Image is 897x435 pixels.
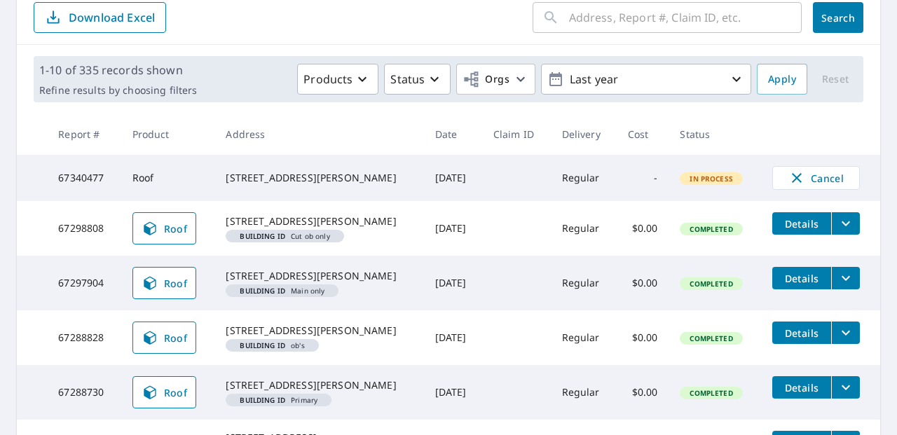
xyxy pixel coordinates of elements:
[617,310,669,365] td: $0.00
[424,155,482,201] td: [DATE]
[456,64,535,95] button: Orgs
[617,113,669,155] th: Cost
[681,279,741,289] span: Completed
[541,64,751,95] button: Last year
[681,333,741,343] span: Completed
[47,155,121,201] td: 67340477
[47,256,121,310] td: 67297904
[813,2,863,33] button: Search
[132,322,197,354] a: Roof
[121,155,215,201] td: Roof
[781,381,823,394] span: Details
[831,376,860,399] button: filesDropdownBtn-67288730
[47,201,121,256] td: 67298808
[132,376,197,408] a: Roof
[681,224,741,234] span: Completed
[824,11,852,25] span: Search
[240,396,285,403] em: Building ID
[384,64,451,95] button: Status
[34,2,166,33] button: Download Excel
[142,329,188,346] span: Roof
[424,256,482,310] td: [DATE]
[240,287,285,294] em: Building ID
[231,233,338,240] span: Cut ob only
[47,365,121,420] td: 67288730
[681,174,741,184] span: In Process
[424,201,482,256] td: [DATE]
[768,71,796,88] span: Apply
[226,378,412,392] div: [STREET_ADDRESS][PERSON_NAME]
[132,267,197,299] a: Roof
[142,275,188,291] span: Roof
[240,342,285,349] em: Building ID
[297,64,378,95] button: Products
[781,217,823,230] span: Details
[617,256,669,310] td: $0.00
[669,113,761,155] th: Status
[226,269,412,283] div: [STREET_ADDRESS][PERSON_NAME]
[781,326,823,340] span: Details
[551,256,617,310] td: Regular
[226,171,412,185] div: [STREET_ADDRESS][PERSON_NAME]
[617,365,669,420] td: $0.00
[681,388,741,398] span: Completed
[424,113,482,155] th: Date
[132,212,197,244] a: Roof
[226,214,412,228] div: [STREET_ADDRESS][PERSON_NAME]
[831,212,860,235] button: filesDropdownBtn-67298808
[772,166,860,190] button: Cancel
[390,71,425,88] p: Status
[617,201,669,256] td: $0.00
[551,113,617,155] th: Delivery
[757,64,807,95] button: Apply
[226,324,412,338] div: [STREET_ADDRESS][PERSON_NAME]
[142,384,188,401] span: Roof
[617,155,669,201] td: -
[772,322,831,344] button: detailsBtn-67288828
[551,365,617,420] td: Regular
[240,233,285,240] em: Building ID
[551,201,617,256] td: Regular
[47,310,121,365] td: 67288828
[463,71,509,88] span: Orgs
[424,365,482,420] td: [DATE]
[69,10,155,25] p: Download Excel
[303,71,352,88] p: Products
[482,113,551,155] th: Claim ID
[142,220,188,237] span: Roof
[121,113,215,155] th: Product
[831,322,860,344] button: filesDropdownBtn-67288828
[551,310,617,365] td: Regular
[787,170,845,186] span: Cancel
[772,376,831,399] button: detailsBtn-67288730
[214,113,423,155] th: Address
[772,212,831,235] button: detailsBtn-67298808
[231,287,333,294] span: Main only
[551,155,617,201] td: Regular
[39,84,197,97] p: Refine results by choosing filters
[831,267,860,289] button: filesDropdownBtn-67297904
[564,67,728,92] p: Last year
[231,396,326,403] span: Primary
[231,342,313,349] span: ob's
[772,267,831,289] button: detailsBtn-67297904
[781,272,823,285] span: Details
[424,310,482,365] td: [DATE]
[39,62,197,78] p: 1-10 of 335 records shown
[47,113,121,155] th: Report #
